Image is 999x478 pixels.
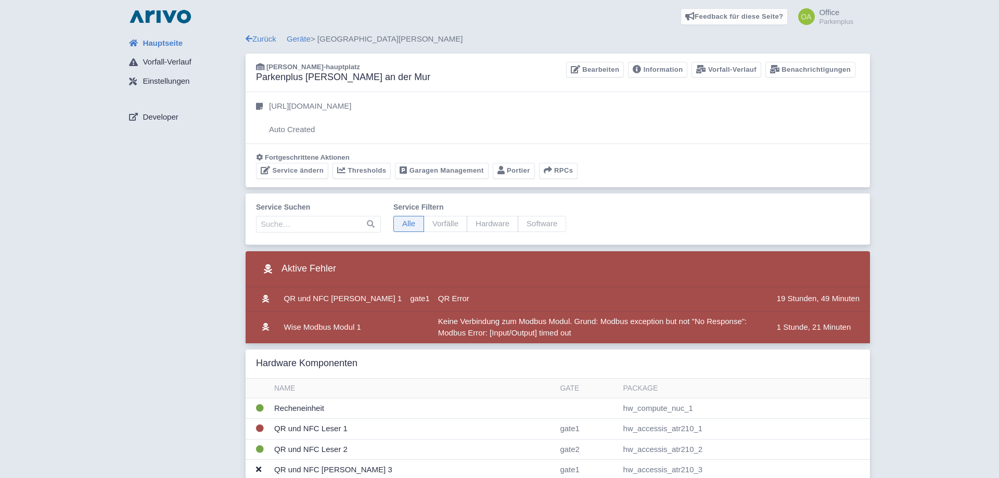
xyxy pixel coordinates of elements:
td: gate1 [406,287,434,312]
span: Fortgeschrittene Aktionen [265,153,350,161]
span: QR Error [438,294,469,303]
span: Alle [393,216,424,232]
a: Office Parkenplus [792,8,853,25]
a: Feedback für diese Seite? [681,8,788,25]
input: Suche… [256,216,381,232]
td: gate2 [556,439,619,460]
a: Thresholds [332,163,391,179]
span: Hauptseite [143,37,183,49]
td: hw_compute_nuc_1 [619,398,870,419]
td: QR und NFC [PERSON_NAME] 1 [280,287,406,312]
span: Hardware [467,216,518,232]
a: Benachrichtigungen [765,62,855,78]
a: Portier [493,163,535,179]
a: Bearbeiten [566,62,624,78]
label: Service filtern [393,202,566,213]
th: Name [270,379,556,398]
a: Einstellungen [121,72,246,92]
button: RPCs [539,163,578,179]
h3: Aktive Fehler [256,260,336,278]
td: QR und NFC Leser 1 [270,419,556,440]
span: Software [518,216,566,232]
td: 19 Stunden, 49 Minuten [773,287,870,312]
td: hw_accessis_atr210_2 [619,439,870,460]
th: Package [619,379,870,398]
div: > [GEOGRAPHIC_DATA][PERSON_NAME] [246,33,870,45]
img: logo [127,8,194,25]
span: Einstellungen [143,75,189,87]
a: Information [628,62,687,78]
a: Service ändern [256,163,328,179]
a: Hauptseite [121,33,246,53]
span: Office [819,8,839,17]
span: [PERSON_NAME]-hauptplatz [266,63,360,71]
a: Vorfall-Verlauf [121,53,246,72]
span: Vorfall-Verlauf [143,56,191,68]
label: Service suchen [256,202,381,213]
a: Developer [121,107,246,127]
td: Recheneinheit [270,398,556,419]
p: [URL][DOMAIN_NAME] Auto Created [269,100,351,136]
h3: Parkenplus [PERSON_NAME] an der Mur [256,72,430,83]
h3: Hardware Komponenten [256,358,357,369]
a: Zurück [246,34,276,43]
td: Wise Modbus Modul 1 [280,311,406,343]
a: Garagen Management [395,163,488,179]
td: gate1 [556,419,619,440]
a: Vorfall-Verlauf [691,62,761,78]
a: Geräte [287,34,311,43]
th: Gate [556,379,619,398]
td: QR und NFC Leser 2 [270,439,556,460]
small: Parkenplus [819,18,853,25]
span: Vorfälle [424,216,467,232]
span: Keine Verbindung zum Modbus Modul. Grund: Modbus exception but not "No Response": Modbus Error: [... [438,317,747,338]
td: hw_accessis_atr210_1 [619,419,870,440]
td: 1 Stunde, 21 Minuten [773,311,870,343]
span: Developer [143,111,178,123]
